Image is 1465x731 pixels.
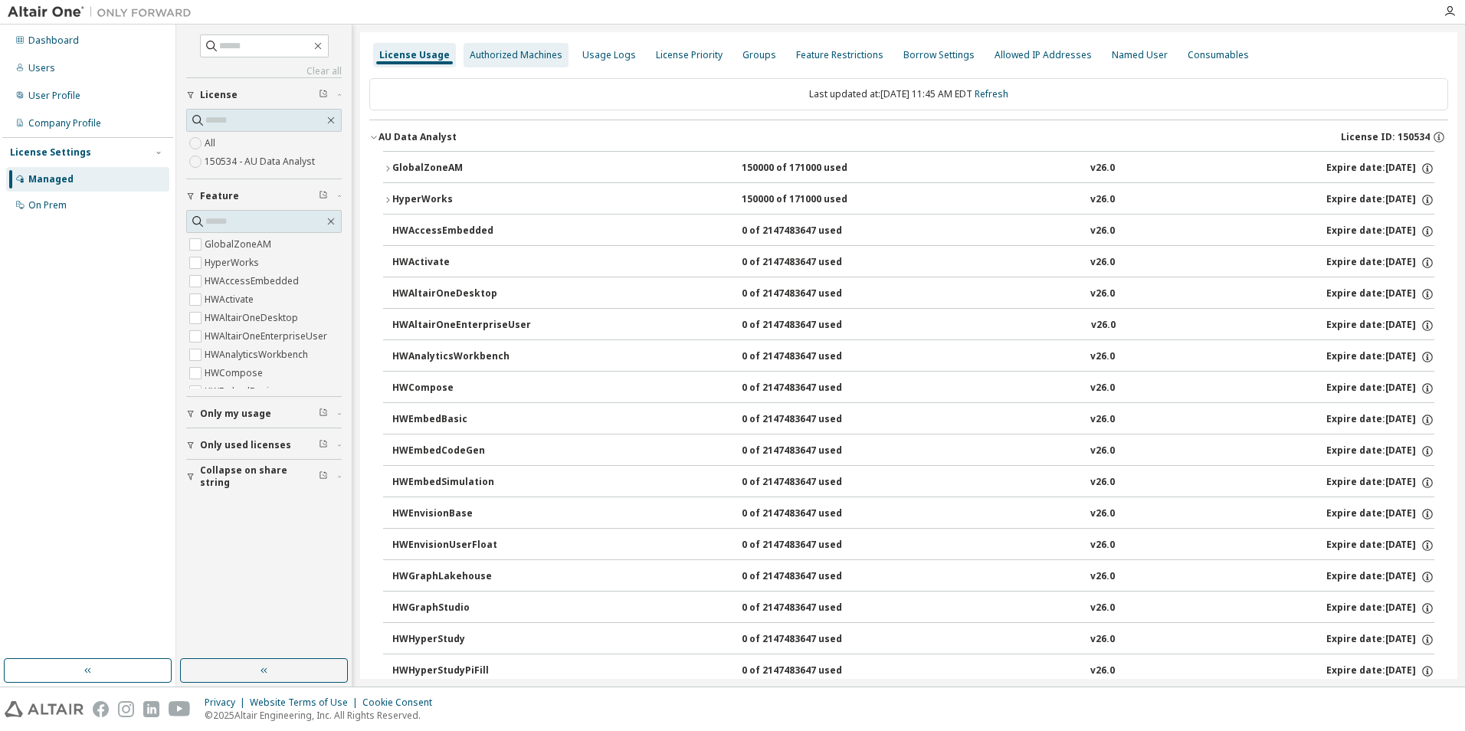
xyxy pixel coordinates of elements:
div: Expire date: [DATE] [1326,664,1434,678]
div: Expire date: [DATE] [1326,193,1434,207]
div: 0 of 2147483647 used [742,539,880,552]
span: Only my usage [200,408,271,420]
div: Expire date: [DATE] [1326,413,1434,427]
label: All [205,134,218,152]
div: HWHyperStudyPiFill [392,664,530,678]
div: Expire date: [DATE] [1326,633,1434,647]
div: HWEmbedCodeGen [392,444,530,458]
div: Expire date: [DATE] [1326,507,1434,521]
div: v26.0 [1090,413,1115,427]
div: 0 of 2147483647 used [742,602,880,615]
div: 0 of 2147483647 used [742,287,880,301]
div: 0 of 2147483647 used [742,444,880,458]
div: 0 of 2147483647 used [742,382,880,395]
button: Collapse on share string [186,460,342,493]
div: 0 of 2147483647 used [742,319,880,333]
div: Managed [28,173,74,185]
div: HWAnalyticsWorkbench [392,350,530,364]
div: Expire date: [DATE] [1326,319,1434,333]
div: v26.0 [1090,570,1115,584]
div: 0 of 2147483647 used [742,413,880,427]
button: HWCompose0 of 2147483647 usedv26.0Expire date:[DATE] [392,372,1434,405]
label: HWAccessEmbedded [205,272,302,290]
img: Altair One [8,5,199,20]
div: Website Terms of Use [250,697,362,709]
button: License [186,78,342,112]
div: v26.0 [1090,444,1115,458]
div: HWEnvisionBase [392,507,530,521]
div: Privacy [205,697,250,709]
div: Last updated at: [DATE] 11:45 AM EDT [369,78,1448,110]
label: HWActivate [205,290,257,309]
div: HWAccessEmbedded [392,225,530,238]
div: HWGraphLakehouse [392,570,530,584]
div: Cookie Consent [362,697,441,709]
div: Expire date: [DATE] [1326,444,1434,458]
div: 0 of 2147483647 used [742,256,880,270]
div: v26.0 [1090,350,1115,364]
div: Borrow Settings [903,49,975,61]
div: HWAltairOneEnterpriseUser [392,319,531,333]
span: License ID: 150534 [1341,131,1430,143]
div: v26.0 [1090,633,1115,647]
div: 150000 of 171000 used [742,193,880,207]
div: Expire date: [DATE] [1326,287,1434,301]
div: 0 of 2147483647 used [742,350,880,364]
span: Clear filter [319,470,328,483]
div: 0 of 2147483647 used [742,570,880,584]
div: 0 of 2147483647 used [742,633,880,647]
div: v26.0 [1091,319,1116,333]
label: HWAltairOneEnterpriseUser [205,327,330,346]
button: HWAltairOneEnterpriseUser0 of 2147483647 usedv26.0Expire date:[DATE] [392,309,1434,343]
a: Clear all [186,65,342,77]
div: GlobalZoneAM [392,162,530,175]
button: Only used licenses [186,428,342,462]
div: AU Data Analyst [379,131,457,143]
div: 0 of 2147483647 used [742,507,880,521]
div: HWCompose [392,382,530,395]
label: HyperWorks [205,254,262,272]
div: v26.0 [1090,507,1115,521]
label: HWAnalyticsWorkbench [205,346,311,364]
div: 0 of 2147483647 used [742,476,880,490]
span: Collapse on share string [200,464,319,489]
button: HWEmbedSimulation0 of 2147483647 usedv26.0Expire date:[DATE] [392,466,1434,500]
div: Expire date: [DATE] [1326,350,1434,364]
div: Expire date: [DATE] [1326,476,1434,490]
img: facebook.svg [93,701,109,717]
label: HWCompose [205,364,266,382]
a: Refresh [975,87,1008,100]
span: Clear filter [319,439,328,451]
label: 150534 - AU Data Analyst [205,152,318,171]
div: Consumables [1188,49,1249,61]
button: HWEnvisionUserFloat0 of 2147483647 usedv26.0Expire date:[DATE] [392,529,1434,562]
button: HWHyperStudy0 of 2147483647 usedv26.0Expire date:[DATE] [392,623,1434,657]
div: v26.0 [1090,664,1115,678]
span: Feature [200,190,239,202]
label: HWEmbedBasic [205,382,277,401]
button: Only my usage [186,397,342,431]
button: HWEmbedCodeGen0 of 2147483647 usedv26.0Expire date:[DATE] [392,434,1434,468]
div: 0 of 2147483647 used [742,664,880,678]
button: HWActivate0 of 2147483647 usedv26.0Expire date:[DATE] [392,246,1434,280]
img: instagram.svg [118,701,134,717]
div: License Settings [10,146,91,159]
button: HWAnalyticsWorkbench0 of 2147483647 usedv26.0Expire date:[DATE] [392,340,1434,374]
div: v26.0 [1090,476,1115,490]
button: AU Data AnalystLicense ID: 150534 [369,120,1448,154]
div: Authorized Machines [470,49,562,61]
img: altair_logo.svg [5,701,84,717]
div: v26.0 [1090,287,1115,301]
div: Groups [742,49,776,61]
img: linkedin.svg [143,701,159,717]
div: HWEmbedSimulation [392,476,530,490]
div: License Usage [379,49,450,61]
button: HWAccessEmbedded0 of 2147483647 usedv26.0Expire date:[DATE] [392,215,1434,248]
div: Usage Logs [582,49,636,61]
div: HWEmbedBasic [392,413,530,427]
div: HWHyperStudy [392,633,530,647]
div: HyperWorks [392,193,530,207]
button: HWEmbedBasic0 of 2147483647 usedv26.0Expire date:[DATE] [392,403,1434,437]
span: Clear filter [319,89,328,101]
img: youtube.svg [169,701,191,717]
